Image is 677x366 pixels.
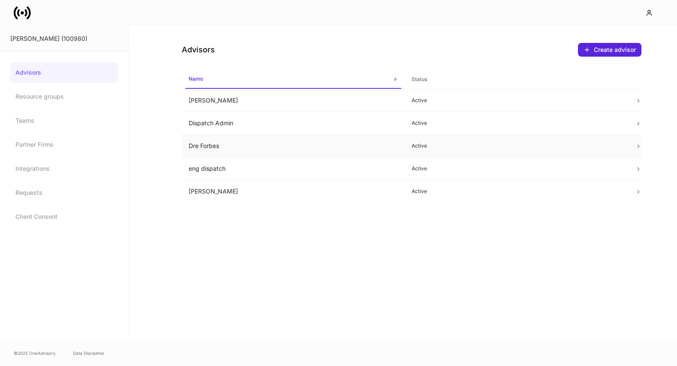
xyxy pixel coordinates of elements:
span: Status [408,71,625,88]
a: Resource groups [10,86,118,107]
td: Dre Forbes [182,135,405,157]
td: [PERSON_NAME] [182,180,405,203]
p: Active [412,188,621,195]
p: Active [412,97,621,104]
h4: Advisors [182,45,215,55]
td: [PERSON_NAME] [182,89,405,112]
a: Integrations [10,158,118,179]
a: Client Consent [10,206,118,227]
a: Data Disclaimer [73,350,105,357]
div: [PERSON_NAME] (100980) [10,34,118,43]
p: Active [412,120,621,127]
p: Active [412,165,621,172]
a: Partner Firms [10,134,118,155]
h6: Status [412,75,427,83]
td: eng dispatch [182,157,405,180]
a: Advisors [10,62,118,83]
button: Create advisor [578,43,641,57]
td: Dispatch Admin [182,112,405,135]
h6: Name [189,75,203,83]
span: © 2025 OneAdvisory [14,350,56,357]
div: Create advisor [594,45,636,54]
p: Active [412,142,621,149]
a: Requests [10,182,118,203]
span: Name [185,70,402,89]
a: Teams [10,110,118,131]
